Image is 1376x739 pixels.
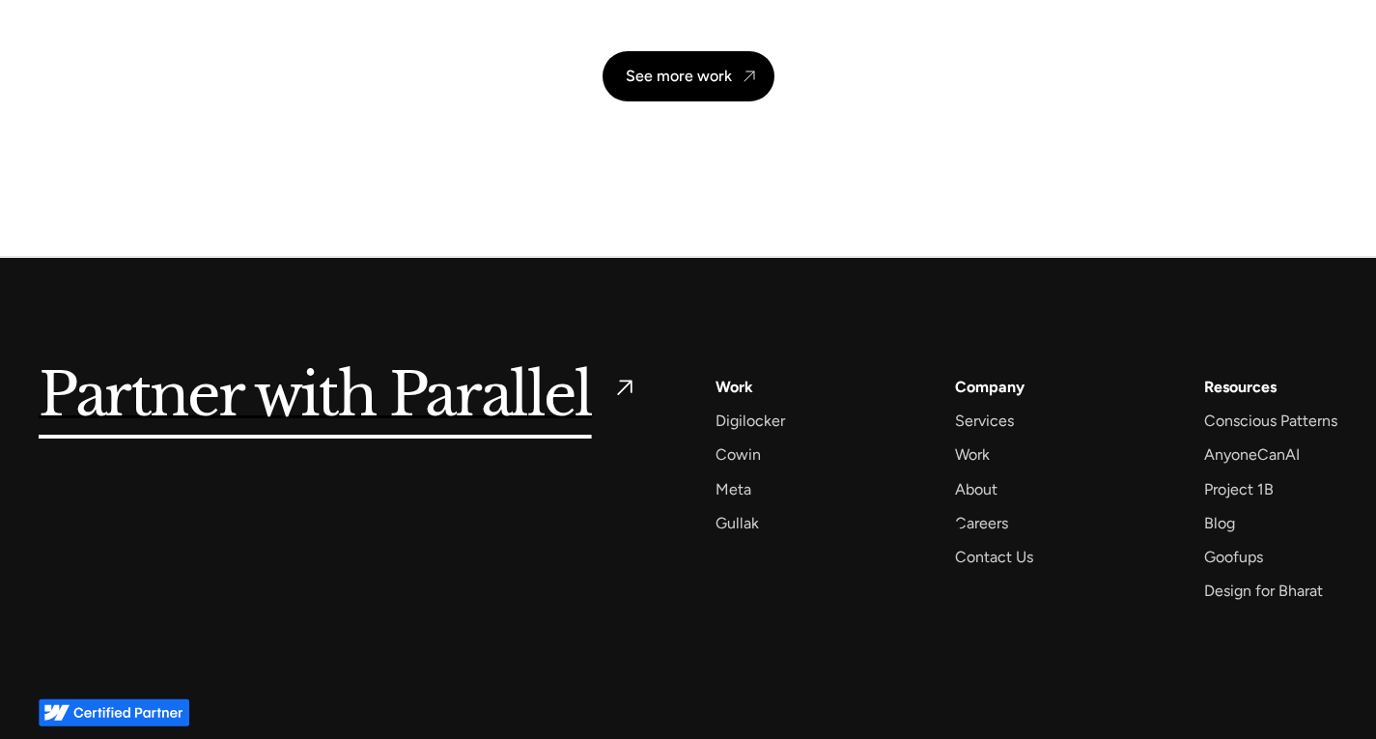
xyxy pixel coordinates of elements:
[603,51,774,101] a: See more work
[955,374,1025,400] a: Company
[1204,510,1235,536] a: Blog
[1204,544,1263,570] a: Goofups
[955,476,997,502] a: About
[955,408,1014,434] a: Services
[1204,578,1323,604] a: Design for Bharat
[39,374,592,418] h5: Partner with Parallel
[39,374,638,418] a: Partner with Parallel
[1204,476,1274,502] a: Project 1B
[626,67,732,85] div: See more work
[716,510,759,536] a: Gullak
[955,510,1008,536] a: Careers
[955,544,1033,570] a: Contact Us
[716,374,753,400] a: Work
[955,441,990,468] a: Work
[716,476,751,502] a: Meta
[716,408,785,434] a: Digilocker
[1204,408,1337,434] a: Conscious Patterns
[1204,441,1300,468] a: AnyoneCanAI
[1204,374,1277,400] div: Resources
[716,441,761,468] a: Cowin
